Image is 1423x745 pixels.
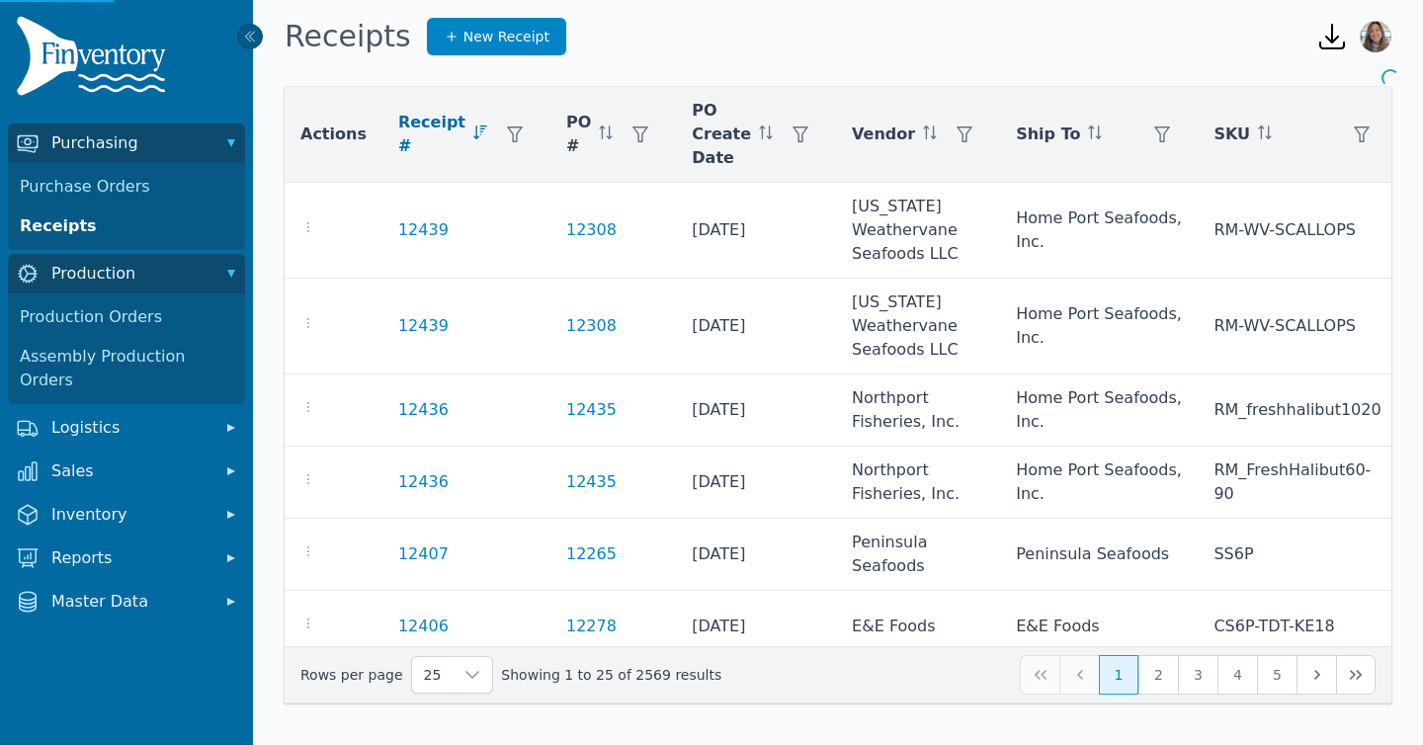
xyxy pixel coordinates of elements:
button: Next Page [1297,655,1336,695]
span: PO Create Date [692,99,751,170]
a: 12308 [566,218,617,242]
a: 12435 [566,470,617,494]
td: Home Port Seafoods, Inc. [1000,183,1198,279]
span: Actions [300,123,367,146]
button: Sales [8,452,245,491]
button: Production [8,254,245,293]
td: CS6P-TDT-KE18 [1198,591,1396,663]
td: [US_STATE] Weathervane Seafoods LLC [836,279,1000,374]
a: 12406 [398,615,449,638]
button: Last Page [1336,655,1376,695]
td: [DATE] [676,279,836,374]
td: [DATE] [676,591,836,663]
td: Peninsula Seafoods [1000,519,1198,591]
span: Inventory [51,503,209,527]
a: 12439 [398,314,449,338]
span: Rows per page [412,657,454,693]
button: Page 4 [1217,655,1257,695]
span: Reports [51,546,209,570]
td: Home Port Seafoods, Inc. [1000,279,1198,374]
span: Receipt # [398,111,465,158]
button: Master Data [8,582,245,621]
button: Page 3 [1178,655,1217,695]
a: 12435 [566,398,617,422]
td: SS6P [1198,519,1396,591]
span: Purchasing [51,131,209,155]
td: Home Port Seafoods, Inc. [1000,447,1198,519]
span: Logistics [51,416,209,440]
span: Ship To [1016,123,1080,146]
a: New Receipt [427,18,566,55]
a: 12436 [398,398,449,422]
button: Page 2 [1138,655,1178,695]
a: 12407 [398,542,449,566]
a: 12265 [566,542,617,566]
td: [DATE] [676,183,836,279]
span: Production [51,262,209,286]
button: Reports [8,538,245,578]
a: Purchase Orders [12,167,241,207]
a: 12278 [566,615,617,638]
span: Sales [51,459,209,483]
td: [US_STATE] Weathervane Seafoods LLC [836,183,1000,279]
span: Master Data [51,590,209,614]
td: RM-WV-SCALLOPS [1198,183,1396,279]
td: RM_FreshHalibut60-90 [1198,447,1396,519]
td: Northport Fisheries, Inc. [836,447,1000,519]
a: 12439 [398,218,449,242]
td: E&E Foods [836,591,1000,663]
td: Home Port Seafoods, Inc. [1000,374,1198,447]
button: Inventory [8,495,245,535]
span: Vendor [852,123,915,146]
td: Peninsula Seafoods [836,519,1000,591]
span: New Receipt [463,27,549,46]
a: 12436 [398,470,449,494]
button: Logistics [8,408,245,448]
td: [DATE] [676,519,836,591]
td: RM_freshhalibut1020 [1198,374,1396,447]
a: 12308 [566,314,617,338]
span: Showing 1 to 25 of 2569 results [501,665,721,685]
span: SKU [1214,123,1250,146]
h1: Receipts [285,19,411,54]
td: [DATE] [676,374,836,447]
td: Northport Fisheries, Inc. [836,374,1000,447]
a: Assembly Production Orders [12,337,241,400]
td: RM-WV-SCALLOPS [1198,279,1396,374]
a: Receipts [12,207,241,246]
button: Purchasing [8,124,245,163]
button: Page 1 [1099,655,1138,695]
span: PO # [566,111,591,158]
td: E&E Foods [1000,591,1198,663]
img: Bernice Wang [1360,21,1391,52]
a: Production Orders [12,297,241,337]
button: Page 5 [1257,655,1297,695]
img: Finventory [16,16,174,104]
td: [DATE] [676,447,836,519]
